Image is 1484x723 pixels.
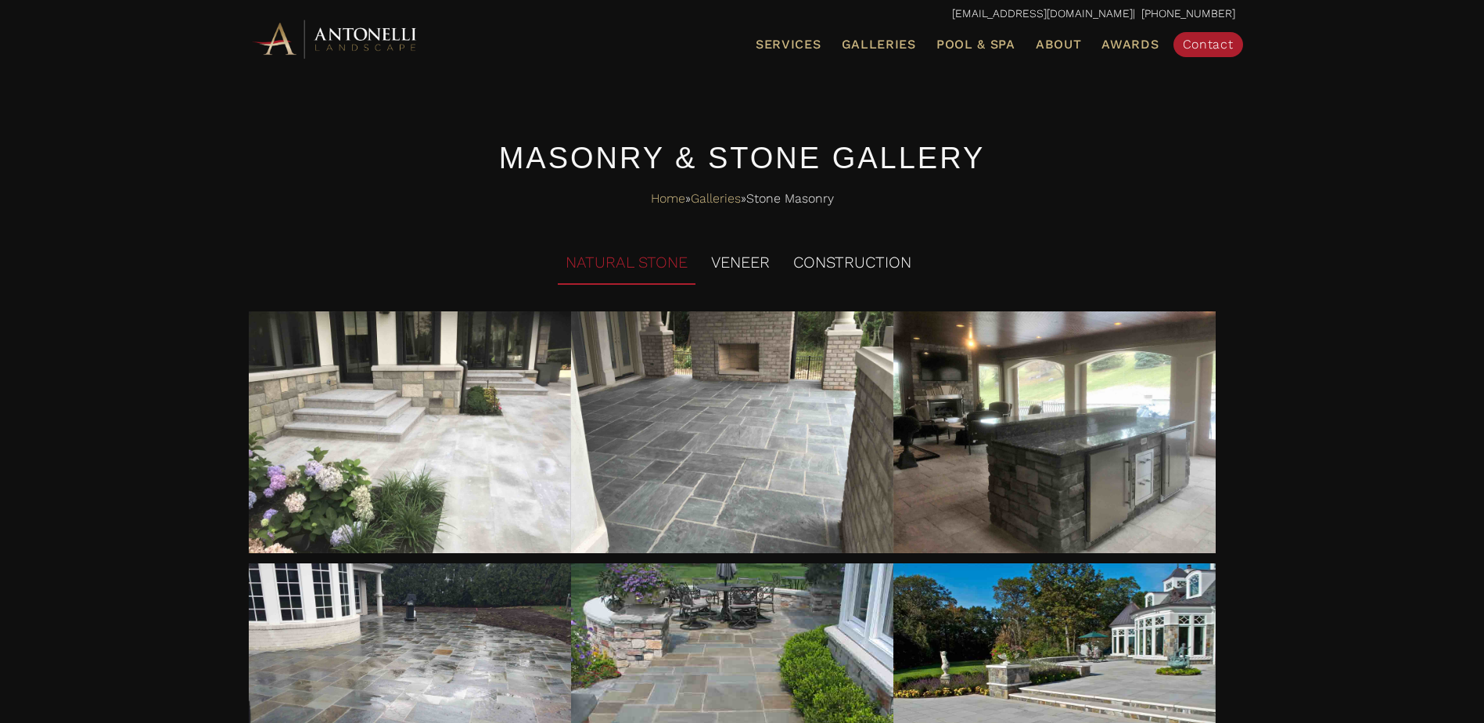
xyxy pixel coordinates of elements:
span: » » [651,187,834,210]
li: CONSTRUCTION [785,242,919,285]
span: Services [756,38,821,51]
li: VENEER [703,242,778,285]
span: About [1036,38,1082,51]
span: Stone Masonry [746,187,834,210]
a: Home [651,187,685,210]
a: Contact [1173,32,1243,57]
p: | [PHONE_NUMBER] [250,4,1235,24]
h3: Masonry & Stone Gallery [250,138,1235,179]
a: Services [749,34,828,55]
a: Awards [1095,34,1165,55]
a: Pool & Spa [930,34,1022,55]
a: Galleries [691,187,741,210]
img: Antonelli Horizontal Logo [250,17,422,60]
a: [EMAIL_ADDRESS][DOMAIN_NAME] [952,7,1133,20]
span: Awards [1101,37,1159,52]
nav: Breadcrumbs [250,187,1235,210]
li: NATURAL STONE [558,242,695,285]
span: Pool & Spa [936,37,1015,52]
span: Contact [1183,37,1234,52]
a: Galleries [835,34,922,55]
span: Galleries [842,37,916,52]
a: About [1029,34,1088,55]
